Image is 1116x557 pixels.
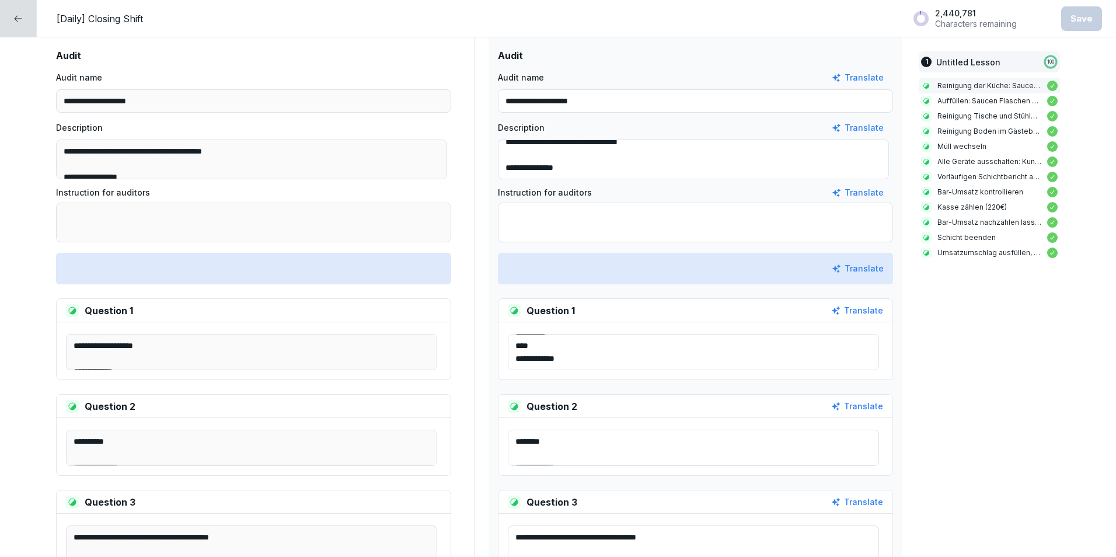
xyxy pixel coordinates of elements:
p: Kasse zählen (220€) [937,202,1041,213]
p: [Daily] Closing Shift [57,12,143,26]
p: Bar-Umsatz nachzählen lassen (anderer Team-Member) [937,217,1041,228]
div: 1 [921,57,932,67]
button: 2,440,781Characters remaining [907,4,1051,33]
div: Save [1070,12,1093,25]
p: Question 1 [85,304,133,318]
p: Question 3 [85,495,135,509]
p: Bar-Umsatz kontrollieren [937,187,1041,197]
p: Description [498,121,545,134]
button: Translate [832,71,884,84]
p: Umsatzumschlag ausfüllen, unterschreiben und versiegeln [937,248,1041,258]
p: Auffüllen: Saucen Flaschen Sesam-Mix Getränke Gefrorene Produkte (Mandu, Potatoes, Kimchi Pancake... [937,96,1041,106]
p: Audit [56,48,451,62]
p: Audit name [498,71,544,84]
p: Alle Geräte ausschalten: Kundentablet Beide Küchenmonitore Delivery Tablets (Wolt, Lieferando, Ub... [937,156,1041,167]
p: Question 3 [526,495,577,509]
button: Translate [831,496,883,509]
p: Question 2 [526,399,577,413]
button: Save [1061,6,1102,31]
p: Question 1 [526,304,575,318]
p: Reinigung Boden im Gästebereich [937,126,1041,137]
button: Translate [832,186,884,199]
button: Translate [831,304,883,317]
p: Instruction for auditors [498,186,592,199]
p: Müll wechseln [937,141,1041,152]
p: Schicht beenden [937,232,1041,243]
p: 100 [1047,58,1054,65]
button: Translate [832,262,884,275]
p: Audit [498,48,893,62]
p: Untitled Lesson [936,56,1000,68]
p: Question 2 [85,399,135,413]
p: Description [56,121,103,134]
p: Reinigung Tische und Stühle, inkl. hochstellen [937,111,1041,121]
p: Characters remaining [935,19,1017,29]
button: Translate [831,400,883,413]
p: 2,440,781 [935,8,1017,19]
p: Reinigung der Küche: Saucen Wärmer Herd (inkl. neuer Alufolie) Saladette (inkl. GN-Container) Fri... [937,81,1041,91]
p: Audit name [56,71,102,84]
p: Instruction for auditors [56,186,150,199]
button: Translate [832,121,884,134]
p: Vorläufigen Schichtbericht ausdrucken [937,172,1041,182]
